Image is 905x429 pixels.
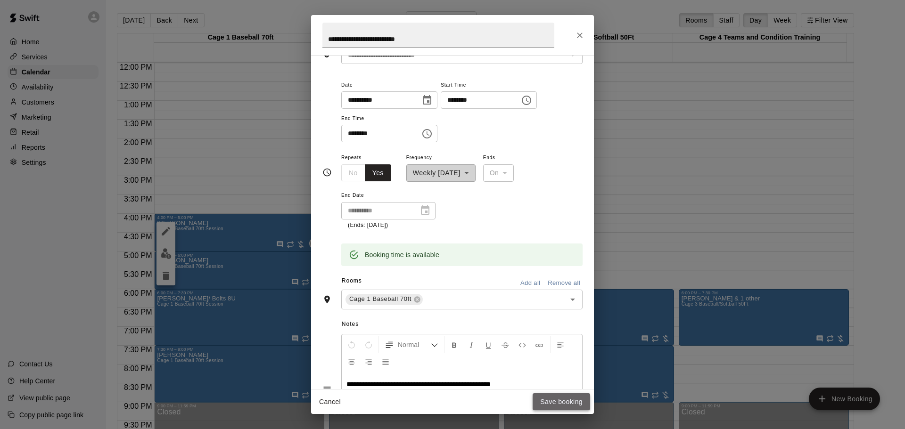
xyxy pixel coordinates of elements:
span: Date [341,79,437,92]
button: Choose date, selected date is Aug 22, 2025 [418,91,436,110]
span: Frequency [406,152,476,164]
button: Formatting Options [381,336,442,353]
button: Left Align [552,336,568,353]
button: Insert Code [514,336,530,353]
button: Save booking [533,393,590,411]
button: Yes [365,164,391,182]
button: Format Bold [446,336,462,353]
span: Normal [398,340,431,349]
button: Format Underline [480,336,496,353]
button: Center Align [344,353,360,370]
button: Format Italics [463,336,479,353]
button: Remove all [545,276,583,291]
div: On [483,164,514,182]
span: Repeats [341,152,399,164]
span: Ends [483,152,514,164]
button: Close [571,27,588,44]
span: Start Time [441,79,537,92]
div: outlined button group [341,164,391,182]
button: Add all [515,276,545,291]
span: End Time [341,113,437,125]
span: Rooms [342,277,362,284]
span: End Date [341,189,436,202]
span: Notes [342,317,583,332]
button: Insert Link [531,336,547,353]
svg: Notes [322,384,332,394]
button: Cancel [315,393,345,411]
div: Booking time is available [365,246,439,263]
div: Cage 1 Baseball 70ft [346,294,423,305]
span: Cage 1 Baseball 70ft [346,294,415,304]
button: Choose time, selected time is 5:00 PM [418,124,436,143]
button: Right Align [361,353,377,370]
svg: Timing [322,168,332,177]
p: (Ends: [DATE]) [348,221,429,230]
button: Redo [361,336,377,353]
button: Justify Align [378,353,394,370]
svg: Rooms [322,295,332,304]
button: Open [566,293,579,306]
button: Undo [344,336,360,353]
button: Format Strikethrough [497,336,513,353]
button: Choose time, selected time is 4:00 PM [517,91,536,110]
